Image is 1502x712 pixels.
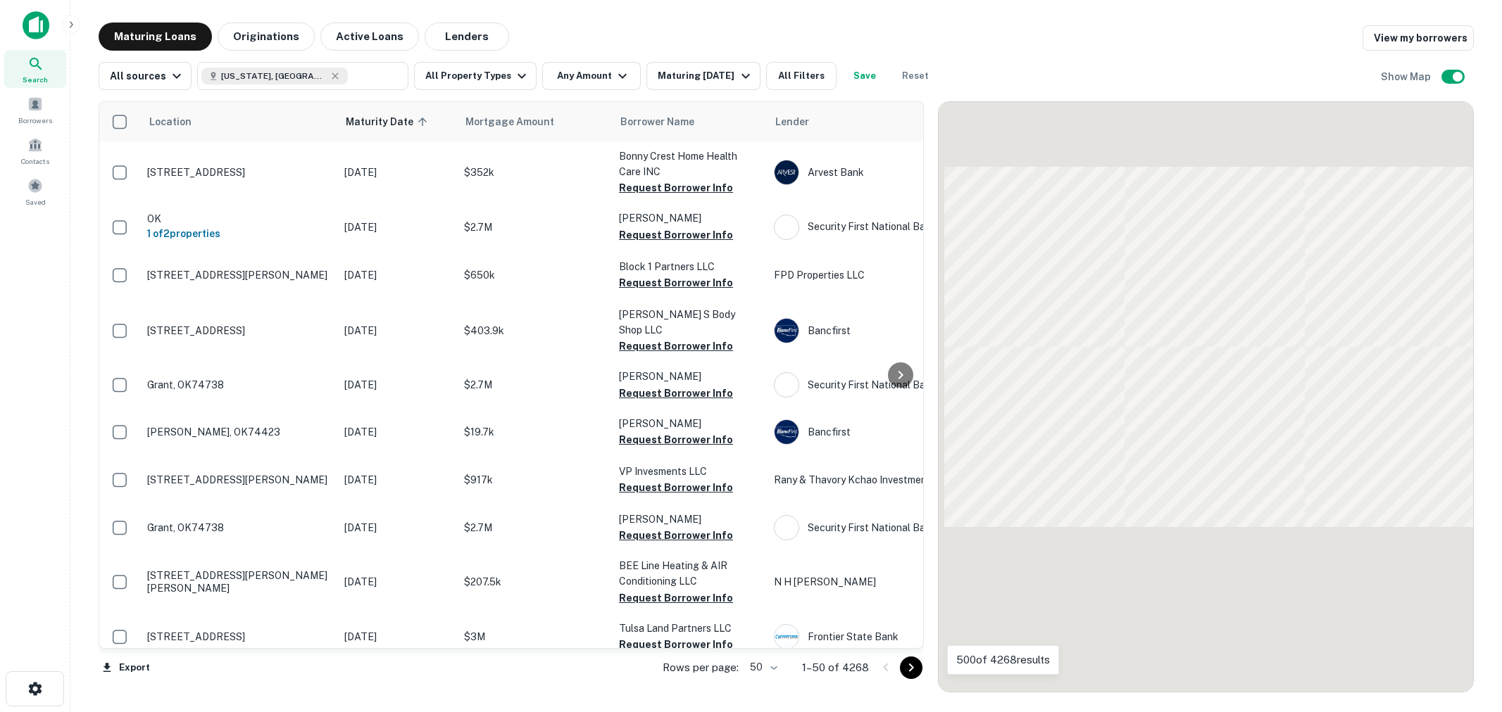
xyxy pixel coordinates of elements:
img: picture [775,516,799,540]
p: Rows per page: [663,659,739,676]
button: Request Borrower Info [619,590,733,606]
span: [US_STATE], [GEOGRAPHIC_DATA] [221,70,327,82]
span: Borrower Name [620,113,694,130]
p: [PERSON_NAME], OK74423 [147,426,330,438]
a: Saved [4,172,66,210]
p: [DATE] [344,220,450,235]
span: Maturity Date [346,113,432,130]
th: Maturity Date [337,102,457,141]
a: Borrowers [4,91,66,129]
th: Mortgage Amount [457,102,612,141]
a: View my borrowers [1363,25,1474,51]
img: picture [775,215,799,239]
p: $403.9k [464,323,605,338]
p: [STREET_ADDRESS][PERSON_NAME] [147,473,330,486]
iframe: Chat Widget [1432,599,1502,667]
p: [PERSON_NAME] [619,511,760,527]
img: picture [775,160,799,184]
th: Borrower Name [612,102,767,141]
a: Search [4,50,66,88]
p: FPD Properties LLC [774,267,985,283]
div: Security First National Bank INC [774,215,985,240]
span: Mortgage Amount [465,113,572,130]
p: Grant, OK74738 [147,521,330,534]
button: Request Borrower Info [619,274,733,291]
p: Rany & Thavory Kchao Investments LLC [774,472,985,488]
p: [DATE] [344,472,450,488]
span: Search [23,74,48,85]
div: Security First National Bank INC [774,372,985,398]
button: Maturing Loans [99,23,212,51]
button: Maturing [DATE] [646,62,760,90]
div: 0 0 [939,102,1473,692]
div: 50 [744,657,780,678]
p: [DATE] [344,629,450,644]
th: Lender [767,102,992,141]
button: Reset [893,62,938,90]
button: Request Borrower Info [619,385,733,402]
button: Request Borrower Info [619,479,733,496]
button: All Property Types [414,62,537,90]
p: $207.5k [464,574,605,590]
p: [DATE] [344,323,450,338]
button: Originations [218,23,315,51]
div: All sources [110,68,185,84]
p: Tulsa Land Partners LLC [619,621,760,636]
p: $352k [464,165,605,180]
p: [PERSON_NAME] S Body Shop LLC [619,307,760,338]
p: 1–50 of 4268 [802,659,869,676]
img: picture [775,319,799,343]
p: [DATE] [344,267,450,283]
button: Save your search to get updates of matches that match your search criteria. [842,62,887,90]
img: picture [775,420,799,444]
div: Security First National Bank INC [774,515,985,540]
div: Maturing [DATE] [658,68,753,84]
button: Lenders [425,23,509,51]
button: Request Borrower Info [619,179,733,196]
a: Contacts [4,132,66,170]
span: Borrowers [18,115,52,126]
button: Request Borrower Info [619,338,733,355]
button: Request Borrower Info [619,636,733,653]
img: picture [775,373,799,397]
span: Lender [775,113,809,130]
p: N H [PERSON_NAME] [774,574,985,590]
button: Export [99,657,154,678]
span: Location [149,113,192,130]
div: Frontier State Bank [774,624,985,649]
div: Arvest Bank [774,160,985,185]
p: $2.7M [464,220,605,235]
p: [PERSON_NAME] [619,416,760,431]
img: picture [775,625,799,649]
button: All sources [99,62,192,90]
div: Bancfirst [774,419,985,445]
p: [DATE] [344,574,450,590]
p: 500 of 4268 results [956,651,1050,668]
p: $917k [464,472,605,488]
button: Any Amount [542,62,641,90]
p: [STREET_ADDRESS] [147,166,330,179]
p: [STREET_ADDRESS] [147,630,330,643]
p: $650k [464,267,605,283]
p: $2.7M [464,377,605,393]
p: [DATE] [344,377,450,393]
p: [STREET_ADDRESS] [147,324,330,337]
p: VP Invesments LLC [619,464,760,479]
p: [STREET_ADDRESS][PERSON_NAME] [147,269,330,281]
img: capitalize-icon.png [23,11,49,39]
th: Location [140,102,337,141]
button: All Filters [766,62,837,90]
h6: Show Map [1381,69,1433,84]
p: $2.7M [464,520,605,535]
p: OK [147,212,330,225]
p: [DATE] [344,520,450,535]
p: Grant, OK74738 [147,379,330,391]
p: [PERSON_NAME] [619,369,760,384]
p: [DATE] [344,424,450,440]
button: Request Borrower Info [619,527,733,544]
p: BEE Line Heating & AIR Conditioning LLC [619,558,760,589]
